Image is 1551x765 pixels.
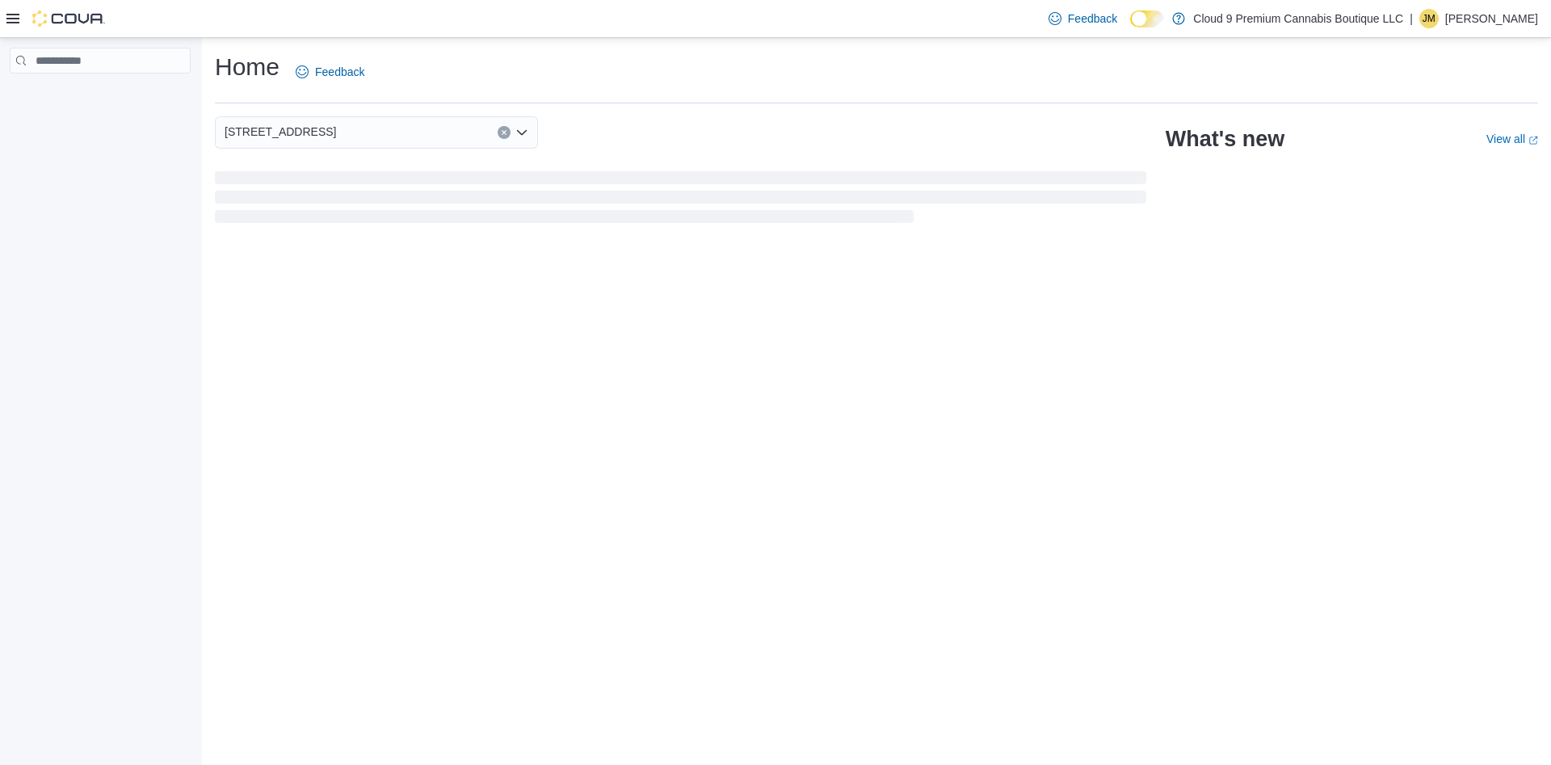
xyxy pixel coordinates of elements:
img: Cova [32,11,105,27]
span: [STREET_ADDRESS] [225,122,336,141]
span: Feedback [1068,11,1117,27]
h2: What's new [1166,126,1284,152]
div: Jonathan Martin [1419,9,1439,28]
p: Cloud 9 Premium Cannabis Boutique LLC [1193,9,1403,28]
span: Loading [215,174,1146,226]
nav: Complex example [10,77,191,116]
button: Clear input [498,126,511,139]
a: View allExternal link [1486,132,1538,145]
svg: External link [1528,136,1538,145]
span: Feedback [315,64,364,80]
h1: Home [215,51,280,83]
a: Feedback [289,56,371,88]
span: Dark Mode [1130,27,1131,28]
input: Dark Mode [1130,11,1164,27]
span: JM [1423,9,1435,28]
p: | [1410,9,1413,28]
p: [PERSON_NAME] [1445,9,1538,28]
button: Open list of options [515,126,528,139]
a: Feedback [1042,2,1124,35]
